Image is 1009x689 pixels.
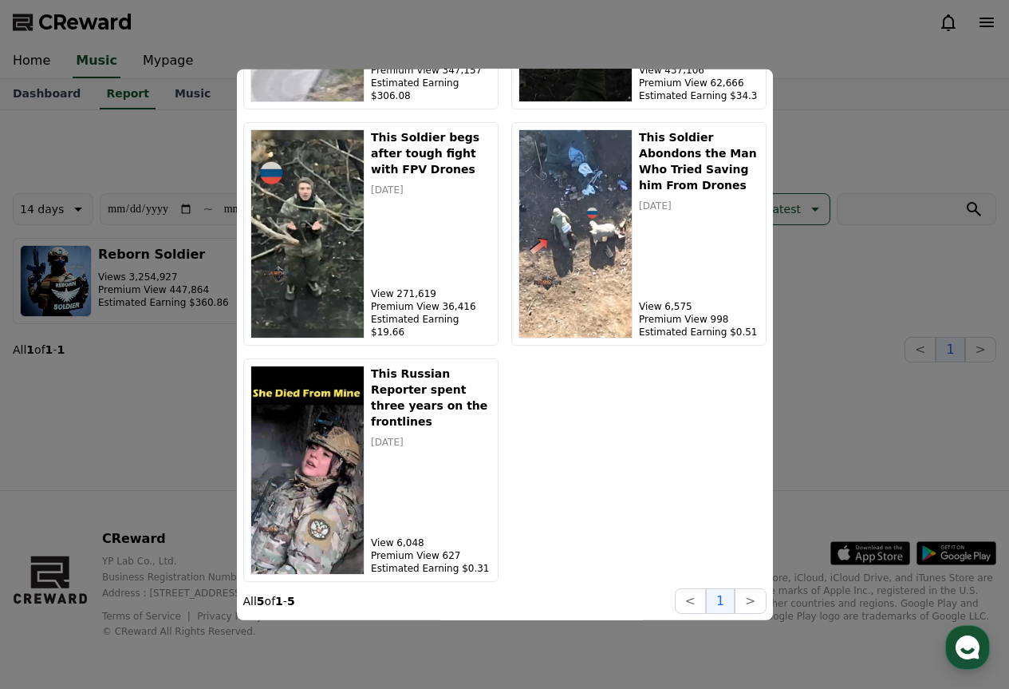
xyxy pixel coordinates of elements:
h5: This Soldier Abondons the Man Who Tried Saving him From Drones [639,129,759,192]
p: Estimated Earning $34.3 [639,89,759,101]
p: Premium View 62,666 [639,76,759,89]
p: [DATE] [639,199,759,212]
p: View 6,575 [639,299,759,312]
p: View 437,106 [639,63,759,76]
strong: 5 [257,594,265,607]
img: This Soldier begs after tough fight with FPV Drones [250,129,365,338]
p: [DATE] [371,435,491,448]
p: View 6,048 [371,536,491,548]
a: Home [5,506,105,546]
p: Premium View 998 [639,312,759,325]
span: Messages [132,531,179,544]
p: [DATE] [371,183,491,196]
p: Premium View 36,416 [371,299,491,312]
p: Estimated Earning $0.31 [371,561,491,574]
img: This Russian Reporter spent three years on the frontlines [250,365,365,574]
div: modal [237,69,773,620]
p: Estimated Earning $0.51 [639,325,759,338]
p: Estimated Earning $19.66 [371,312,491,338]
p: Premium View 627 [371,548,491,561]
button: < [675,588,706,613]
h5: This Soldier begs after tough fight with FPV Drones [371,129,491,176]
button: This Soldier Abondons the Man Who Tried Saving him From Drones This Soldier Abondons the Man Who ... [511,121,767,345]
h5: This Russian Reporter spent three years on the frontlines [371,365,491,429]
button: This Russian Reporter spent three years on the frontlines This Russian Reporter spent three years... [243,358,499,581]
button: > [735,588,766,613]
p: All of - [243,592,295,608]
a: Messages [105,506,206,546]
p: Estimated Earning $306.08 [371,76,491,101]
img: This Soldier Abondons the Man Who Tried Saving him From Drones [518,129,633,338]
p: Premium View 347,157 [371,63,491,76]
a: Settings [206,506,306,546]
button: 1 [706,588,735,613]
button: This Soldier begs after tough fight with FPV Drones This Soldier begs after tough fight with FPV ... [243,121,499,345]
strong: 1 [275,594,283,607]
span: Home [41,530,69,543]
strong: 5 [287,594,295,607]
span: Settings [236,530,275,543]
p: View 271,619 [371,287,491,299]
